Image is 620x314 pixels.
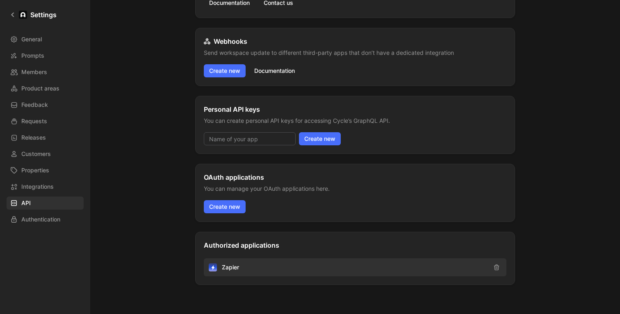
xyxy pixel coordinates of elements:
input: Name of your app [204,132,296,145]
span: Create new [209,202,240,212]
h2: OAuth applications [204,172,264,182]
button: Create new [204,64,246,77]
a: Settings [7,7,60,23]
a: Members [7,66,84,79]
a: Requests [7,115,84,128]
span: Feedback [21,100,48,110]
span: Integrations [21,182,54,192]
h1: Settings [30,10,57,20]
span: General [21,34,42,44]
button: Create new [204,200,246,213]
p: Send workspace update to different third-party apps that don’t have a dedicated integration [204,48,454,58]
h2: Authorized applications [204,240,279,250]
a: Authentication [7,213,84,226]
h2: Personal API keys [204,104,260,114]
a: General [7,33,84,46]
span: Create new [209,66,240,76]
p: You can create personal API keys for accessing Cycle’s GraphQL API. [204,116,390,126]
a: Integrations [7,180,84,193]
a: Properties [7,164,84,177]
span: Properties [21,165,49,175]
span: Customers [21,149,51,159]
h2: Webhooks [204,36,247,46]
button: Create new [299,132,341,145]
span: Create new [304,134,335,144]
p: You can manage your OAuth applications here. [204,184,330,194]
span: Members [21,67,47,77]
p: Zapier [222,262,487,272]
span: Releases [21,133,46,142]
a: Prompts [7,49,84,62]
span: Authentication [21,215,60,224]
a: Product areas [7,82,84,95]
span: Product areas [21,84,59,93]
span: Prompts [21,51,44,61]
span: Requests [21,116,47,126]
a: Releases [7,131,84,144]
a: API [7,197,84,210]
a: Feedback [7,98,84,111]
span: API [21,198,31,208]
a: Documentation [249,64,300,77]
a: Customers [7,147,84,160]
